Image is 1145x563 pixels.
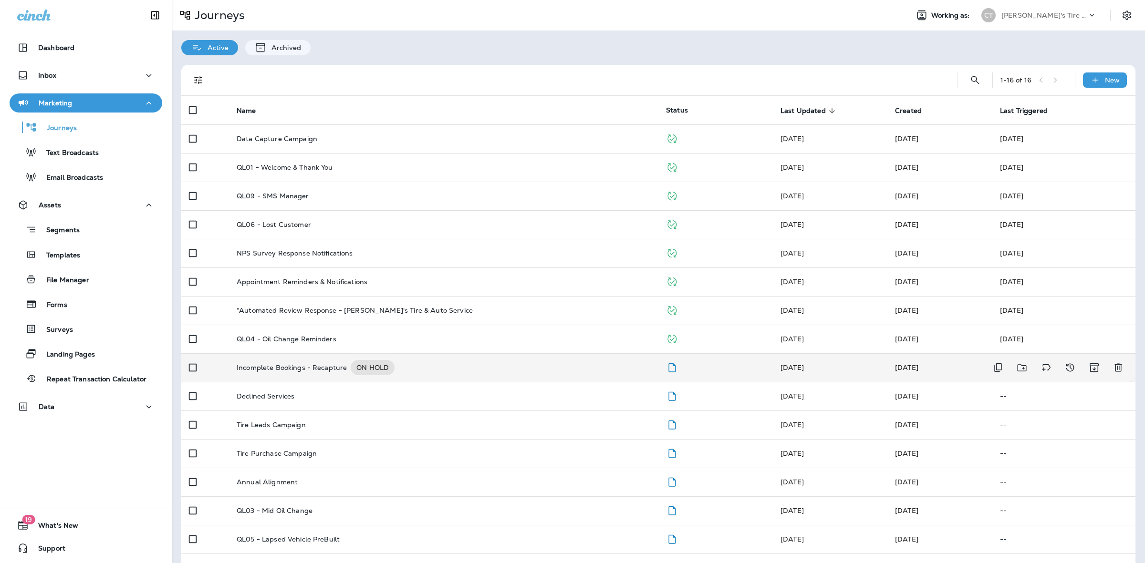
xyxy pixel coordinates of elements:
p: Tire Purchase Campaign [237,450,317,457]
div: CT [981,8,996,22]
p: Archived [267,44,301,51]
p: New [1105,76,1120,84]
button: Archive [1084,358,1104,378]
span: Draft [666,477,678,485]
td: [DATE] [992,296,1135,325]
p: Assets [39,201,61,209]
button: File Manager [10,269,162,289]
span: Last Triggered [1000,106,1060,115]
span: Eluwa Monday [781,506,804,515]
p: Declined Services [237,392,294,400]
span: Published [666,219,678,228]
p: Journeys [191,8,245,22]
span: Support [29,544,65,556]
span: Status [666,106,688,114]
div: ON HOLD [351,360,395,375]
span: J-P Scoville [895,163,918,172]
p: -- [1000,535,1128,543]
p: Inbox [38,72,56,79]
p: Journeys [37,124,77,133]
td: [DATE] [992,124,1135,153]
p: Repeat Transaction Calculator [37,375,146,384]
span: Created [895,107,922,115]
p: *Automated Review Response - [PERSON_NAME]'s Tire & Auto Service [237,307,473,314]
button: Landing Pages [10,344,162,364]
p: QL06 - Lost Customer [237,221,311,228]
span: Draft [666,505,678,514]
p: QL09 - SMS Manager [237,192,309,200]
p: -- [1000,507,1128,514]
span: J-P Scoville [895,277,918,286]
p: -- [1000,392,1128,400]
span: Published [666,248,678,256]
p: Tire Leads Campaign [237,421,306,429]
td: [DATE] [992,210,1135,239]
span: Published [666,191,678,199]
span: ON HOLD [351,363,395,372]
span: J-P Scoville [781,449,804,458]
p: QL01 - Welcome & Thank You [237,164,333,171]
span: Draft [666,420,678,428]
span: Name [237,107,256,115]
button: Marketing [10,93,162,113]
p: Marketing [39,99,72,107]
button: Delete [1109,358,1128,378]
p: Templates [37,251,80,260]
button: Support [10,539,162,558]
span: Name [237,106,269,115]
p: File Manager [37,276,89,285]
p: Dashboard [38,44,74,51]
span: Last Triggered [1000,107,1048,115]
span: Published [666,162,678,171]
span: Last Updated [781,106,838,115]
button: Duplicate [989,358,1008,378]
span: Published [666,305,678,314]
span: Draft [666,448,678,457]
button: Search Journeys [966,71,985,90]
p: Data Capture Campaign [237,135,317,143]
p: QL04 - Oil Change Reminders [237,335,336,343]
span: Published [666,133,678,142]
p: Appointment Reminders & Notifications [237,278,367,286]
button: Repeat Transaction Calculator [10,369,162,389]
span: J-P Scoville [895,192,918,200]
span: Developer Integrations [781,134,804,143]
span: J-P Scoville [781,249,804,257]
button: Segments [10,219,162,240]
span: Eluwa Monday [781,478,804,486]
button: 19What's New [10,516,162,535]
p: Incomplete Bookings - Recapture [237,360,347,375]
span: Eluwa Monday [895,392,918,400]
span: Frank Carreno [781,277,804,286]
p: -- [1000,421,1128,429]
span: J-P Scoville [895,535,918,543]
td: [DATE] [992,267,1135,296]
span: Draft [666,534,678,543]
span: J-P Scoville [781,420,804,429]
span: Eluwa Monday [781,535,804,543]
button: Move to folder [1012,358,1032,378]
button: Email Broadcasts [10,167,162,187]
span: 19 [22,515,35,524]
span: Draft [666,391,678,399]
p: -- [1000,478,1128,486]
span: Created [895,106,934,115]
span: Draft [666,362,678,371]
span: J-P Scoville [895,249,918,257]
p: Annual Alignment [237,478,298,486]
button: Assets [10,195,162,215]
span: J-P Scoville [781,192,804,200]
span: What's New [29,522,78,533]
p: Data [39,403,55,410]
span: J-P Scoville [895,306,918,315]
p: Active [203,44,229,51]
span: Working as: [931,11,972,20]
p: -- [1000,450,1128,457]
span: Published [666,276,678,285]
button: Add tags [1037,358,1056,378]
td: [DATE] [992,239,1135,267]
span: Sarah Miller [895,220,918,229]
p: Surveys [37,326,73,335]
span: Last Updated [781,107,826,115]
button: Journeys [10,117,162,137]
